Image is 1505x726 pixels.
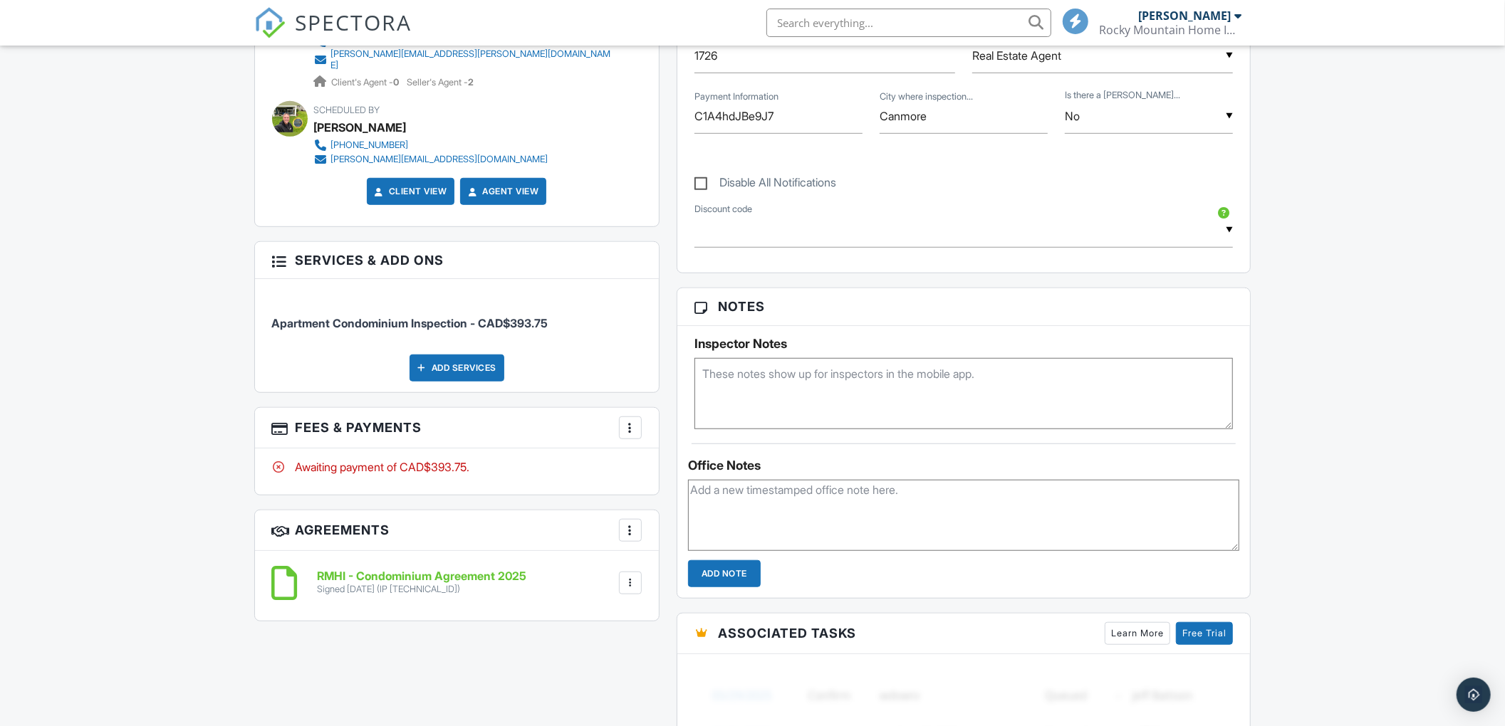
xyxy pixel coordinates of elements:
label: Disable All Notifications [694,176,836,194]
div: Signed [DATE] (IP [TECHNICAL_ID]) [318,584,527,595]
div: Open Intercom Messenger [1457,678,1491,712]
a: Client View [372,184,447,199]
a: Free Trial [1176,622,1233,645]
a: [PERSON_NAME][EMAIL_ADDRESS][DOMAIN_NAME] [314,152,548,167]
label: City where inspection is located [880,90,973,103]
label: Discount code [694,203,752,216]
input: Add Note [688,560,761,587]
a: SPECTORA [254,19,412,49]
h3: Fees & Payments [255,408,659,448]
strong: 0 [394,77,400,88]
img: The Best Home Inspection Software - Spectora [254,7,286,38]
h5: Inspector Notes [694,337,1234,351]
label: Payment Information [694,90,778,103]
input: City where inspection is located [880,99,1048,134]
span: Apartment Condominium Inspection - CAD$393.75 [272,316,548,330]
div: Office Notes [688,458,1240,473]
div: [PERSON_NAME][EMAIL_ADDRESS][DOMAIN_NAME] [331,154,548,165]
a: [PHONE_NUMBER] [314,138,548,152]
label: Is there a Wood burning fireplace/stove? [1065,89,1180,102]
a: Learn More [1105,622,1170,645]
a: [PERSON_NAME][EMAIL_ADDRESS][PERSON_NAME][DOMAIN_NAME] [314,48,615,71]
li: Service: Apartment Condominium Inspection [272,290,642,342]
span: SPECTORA [296,7,412,37]
span: Associated Tasks [718,624,856,643]
input: Payment Information [694,99,863,134]
a: Agent View [465,184,538,199]
div: [PERSON_NAME] [1139,9,1231,23]
h6: RMHI - Condominium Agreement 2025 [318,570,527,583]
div: [PERSON_NAME][EMAIL_ADDRESS][PERSON_NAME][DOMAIN_NAME] [331,48,615,71]
h3: Notes [677,288,1251,325]
h3: Agreements [255,510,659,551]
span: Scheduled By [314,105,380,115]
div: Awaiting payment of CAD$393.75. [272,459,642,475]
div: Rocky Mountain Home Inspections Ltd. [1100,23,1242,37]
strong: 2 [469,77,474,88]
a: RMHI - Condominium Agreement 2025 Signed [DATE] (IP [TECHNICAL_ID]) [318,570,527,595]
h3: Services & Add ons [255,242,659,279]
span: Client's Agent - [332,77,402,88]
div: Add Services [410,354,504,382]
div: [PHONE_NUMBER] [331,140,409,151]
span: Seller's Agent - [407,77,474,88]
div: [PERSON_NAME] [314,117,407,138]
input: Search everything... [766,9,1051,37]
